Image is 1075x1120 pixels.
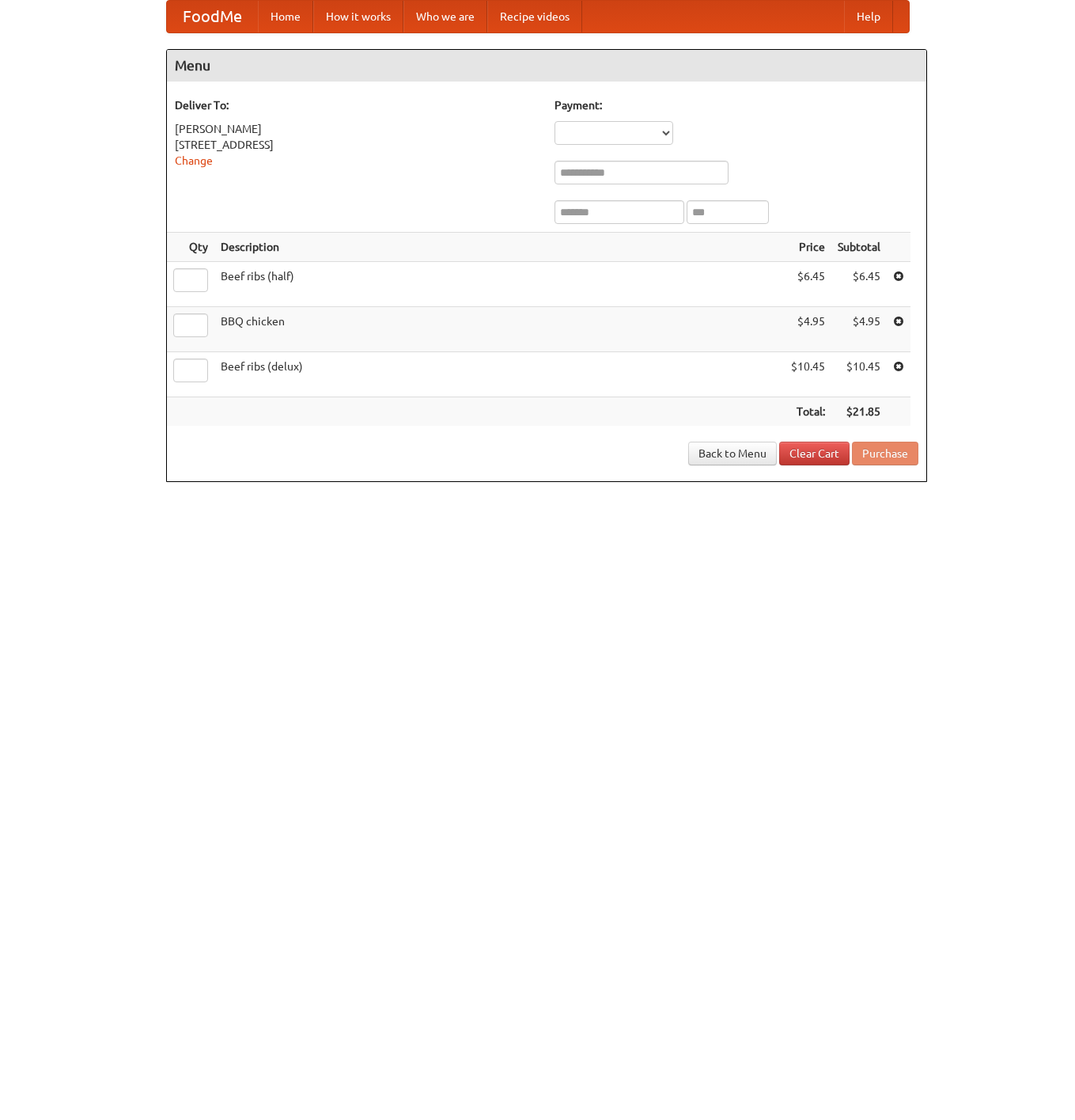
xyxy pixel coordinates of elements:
[831,352,887,397] td: $10.45
[258,1,313,32] a: Home
[175,154,213,167] a: Change
[403,1,487,32] a: Who we are
[214,352,785,397] td: Beef ribs (delux)
[785,307,831,352] td: $4.95
[214,262,785,307] td: Beef ribs (half)
[214,307,785,352] td: BBQ chicken
[831,233,887,262] th: Subtotal
[785,352,831,397] td: $10.45
[831,262,887,307] td: $6.45
[785,397,831,427] th: Total:
[852,442,918,465] button: Purchase
[779,442,850,465] a: Clear Cart
[785,262,831,307] td: $6.45
[688,442,777,465] a: Back to Menu
[167,1,258,32] a: FoodMe
[175,97,539,113] h5: Deliver To:
[785,233,831,262] th: Price
[844,1,893,32] a: Help
[487,1,582,32] a: Recipe videos
[831,307,887,352] td: $4.95
[313,1,403,32] a: How it works
[167,50,926,82] h4: Menu
[214,233,785,262] th: Description
[175,137,539,153] div: [STREET_ADDRESS]
[175,121,539,137] div: [PERSON_NAME]
[167,233,214,262] th: Qty
[831,397,887,427] th: $21.85
[555,97,918,113] h5: Payment:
